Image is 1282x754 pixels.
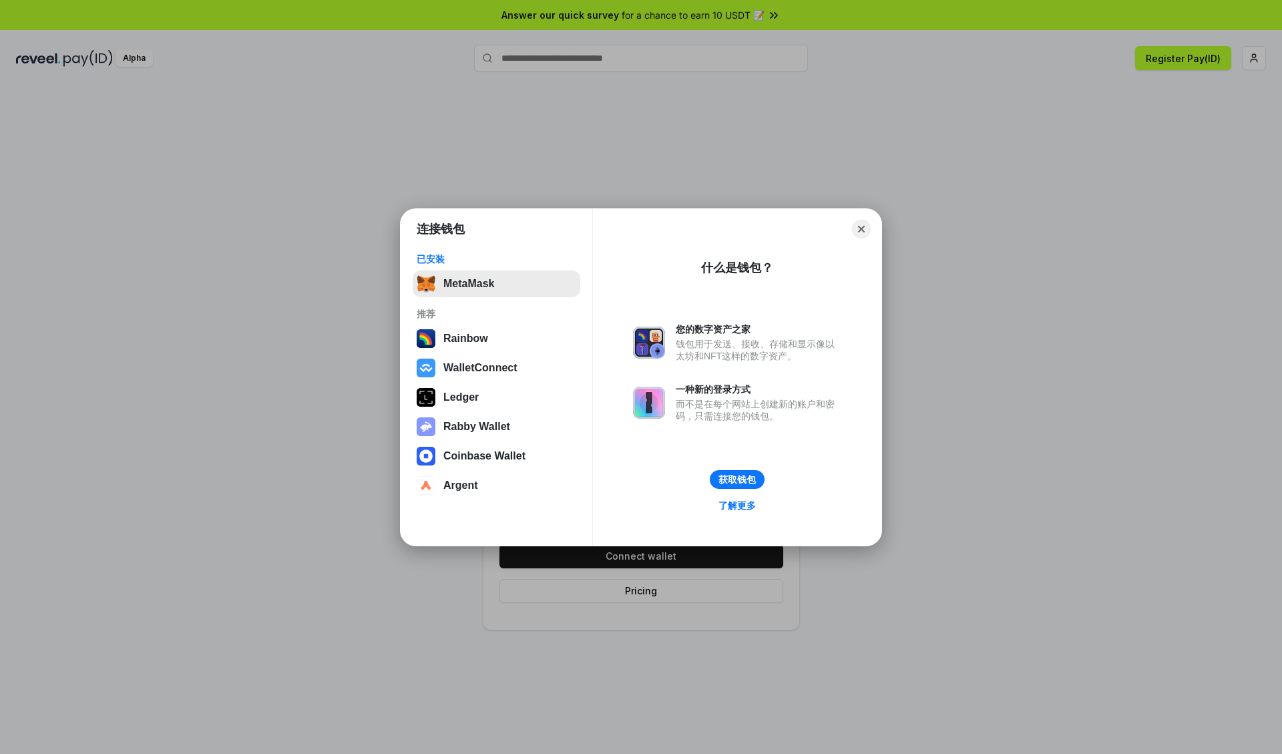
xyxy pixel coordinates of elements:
[417,221,465,237] h1: 连接钱包
[633,327,665,359] img: svg+xml,%3Csvg%20xmlns%3D%22http%3A%2F%2Fwww.w3.org%2F2000%2Fsvg%22%20fill%3D%22none%22%20viewBox...
[413,472,580,499] button: Argent
[413,270,580,297] button: MetaMask
[718,474,756,486] div: 获取钱包
[443,333,488,345] div: Rainbow
[676,398,841,422] div: 而不是在每个网站上创建新的账户和密码，只需连接您的钱包。
[852,220,871,238] button: Close
[701,260,773,276] div: 什么是钱包？
[417,476,435,495] img: svg+xml,%3Csvg%20width%3D%2228%22%20height%3D%2228%22%20viewBox%3D%220%200%2028%2028%22%20fill%3D...
[718,500,756,512] div: 了解更多
[413,413,580,440] button: Rabby Wallet
[443,450,525,462] div: Coinbase Wallet
[417,359,435,377] img: svg+xml,%3Csvg%20width%3D%2228%22%20height%3D%2228%22%20viewBox%3D%220%200%2028%2028%22%20fill%3D...
[633,387,665,419] img: svg+xml,%3Csvg%20xmlns%3D%22http%3A%2F%2Fwww.w3.org%2F2000%2Fsvg%22%20fill%3D%22none%22%20viewBox...
[710,470,765,489] button: 获取钱包
[417,388,435,407] img: svg+xml,%3Csvg%20xmlns%3D%22http%3A%2F%2Fwww.w3.org%2F2000%2Fsvg%22%20width%3D%2228%22%20height%3...
[413,443,580,469] button: Coinbase Wallet
[676,383,841,395] div: 一种新的登录方式
[443,480,478,492] div: Argent
[676,338,841,362] div: 钱包用于发送、接收、存储和显示像以太坊和NFT这样的数字资产。
[417,417,435,436] img: svg+xml,%3Csvg%20xmlns%3D%22http%3A%2F%2Fwww.w3.org%2F2000%2Fsvg%22%20fill%3D%22none%22%20viewBox...
[417,274,435,293] img: svg+xml,%3Csvg%20fill%3D%22none%22%20height%3D%2233%22%20viewBox%3D%220%200%2035%2033%22%20width%...
[413,325,580,352] button: Rainbow
[417,253,576,265] div: 已安装
[413,384,580,411] button: Ledger
[417,308,576,320] div: 推荐
[443,391,479,403] div: Ledger
[417,447,435,465] img: svg+xml,%3Csvg%20width%3D%2228%22%20height%3D%2228%22%20viewBox%3D%220%200%2028%2028%22%20fill%3D...
[710,497,764,514] a: 了解更多
[443,362,517,374] div: WalletConnect
[443,278,494,290] div: MetaMask
[417,329,435,348] img: svg+xml,%3Csvg%20width%3D%22120%22%20height%3D%22120%22%20viewBox%3D%220%200%20120%20120%22%20fil...
[413,355,580,381] button: WalletConnect
[676,323,841,335] div: 您的数字资产之家
[443,421,510,433] div: Rabby Wallet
